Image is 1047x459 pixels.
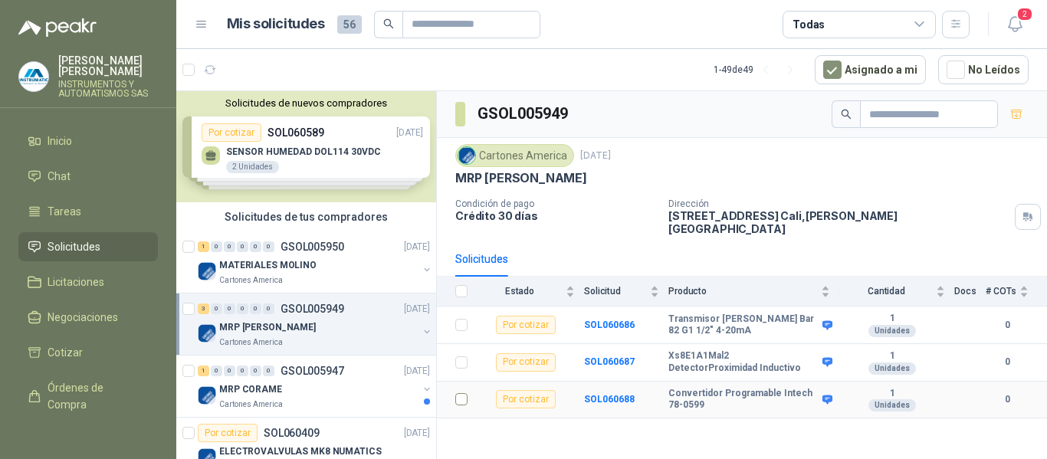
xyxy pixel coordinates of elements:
[337,15,362,34] span: 56
[18,18,97,37] img: Logo peakr
[18,197,158,226] a: Tareas
[455,170,587,186] p: MRP [PERSON_NAME]
[237,241,248,252] div: 0
[455,251,508,267] div: Solicitudes
[198,386,216,405] img: Company Logo
[868,325,916,337] div: Unidades
[263,303,274,314] div: 0
[938,55,1029,84] button: No Leídos
[986,318,1029,333] b: 0
[224,303,235,314] div: 0
[198,362,433,411] a: 1 0 0 0 0 0 GSOL005947[DATE] Company LogoMRP CORAMECartones America
[868,362,916,375] div: Unidades
[219,398,283,411] p: Cartones America
[839,286,933,297] span: Cantidad
[986,392,1029,407] b: 0
[584,277,668,307] th: Solicitud
[219,274,283,287] p: Cartones America
[48,344,83,361] span: Cotizar
[404,240,430,254] p: [DATE]
[455,198,656,209] p: Condición de pago
[455,209,656,222] p: Crédito 30 días
[18,232,158,261] a: Solicitudes
[263,366,274,376] div: 0
[224,366,235,376] div: 0
[227,13,325,35] h1: Mis solicitudes
[198,262,216,280] img: Company Logo
[668,198,1009,209] p: Dirección
[48,274,104,290] span: Licitaciones
[668,350,819,374] b: Xs8E1A1Mal2 DetectorProximidad Inductivo
[18,126,158,156] a: Inicio
[198,366,209,376] div: 1
[198,324,216,343] img: Company Logo
[219,320,316,335] p: MRP [PERSON_NAME]
[793,16,825,33] div: Todas
[198,303,209,314] div: 3
[668,313,819,337] b: Transmisor [PERSON_NAME] Bar 82 G1 1/2" 4-20mA
[250,303,261,314] div: 0
[404,364,430,379] p: [DATE]
[383,18,394,29] span: search
[58,80,158,98] p: INSTRUMENTOS Y AUTOMATISMOS SAS
[986,277,1047,307] th: # COTs
[219,444,382,459] p: ELECTROVALVULAS MK8 NUMATICS
[839,350,945,362] b: 1
[1016,7,1033,21] span: 2
[264,428,320,438] p: SOL060409
[18,303,158,332] a: Negociaciones
[176,91,436,202] div: Solicitudes de nuevos compradoresPor cotizarSOL060589[DATE] SENSOR HUMEDAD DOL114 30VDC2 Unidades...
[841,109,852,120] span: search
[211,366,222,376] div: 0
[584,356,635,367] a: SOL060687
[496,353,556,372] div: Por cotizar
[954,277,986,307] th: Docs
[714,57,802,82] div: 1 - 49 de 49
[198,300,433,349] a: 3 0 0 0 0 0 GSOL005949[DATE] Company LogoMRP [PERSON_NAME]Cartones America
[478,102,570,126] h3: GSOL005949
[237,303,248,314] div: 0
[182,97,430,109] button: Solicitudes de nuevos compradores
[48,309,118,326] span: Negociaciones
[477,286,563,297] span: Estado
[19,62,48,91] img: Company Logo
[986,355,1029,369] b: 0
[18,267,158,297] a: Licitaciones
[281,303,344,314] p: GSOL005949
[250,241,261,252] div: 0
[219,336,283,349] p: Cartones America
[477,277,584,307] th: Estado
[211,303,222,314] div: 0
[584,394,635,405] a: SOL060688
[281,366,344,376] p: GSOL005947
[48,238,100,255] span: Solicitudes
[18,162,158,191] a: Chat
[868,399,916,411] div: Unidades
[584,320,635,330] a: SOL060686
[263,241,274,252] div: 0
[584,286,647,297] span: Solicitud
[237,366,248,376] div: 0
[48,203,81,220] span: Tareas
[839,388,945,400] b: 1
[198,424,258,442] div: Por cotizar
[281,241,344,252] p: GSOL005950
[250,366,261,376] div: 0
[458,147,475,164] img: Company Logo
[198,238,433,287] a: 1 0 0 0 0 0 GSOL005950[DATE] Company LogoMATERIALES MOLINOCartones America
[496,316,556,334] div: Por cotizar
[839,277,954,307] th: Cantidad
[815,55,926,84] button: Asignado a mi
[668,209,1009,235] p: [STREET_ADDRESS] Cali , [PERSON_NAME][GEOGRAPHIC_DATA]
[224,241,235,252] div: 0
[211,241,222,252] div: 0
[455,144,574,167] div: Cartones America
[219,258,317,273] p: MATERIALES MOLINO
[839,313,945,325] b: 1
[58,55,158,77] p: [PERSON_NAME] [PERSON_NAME]
[48,168,71,185] span: Chat
[986,286,1016,297] span: # COTs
